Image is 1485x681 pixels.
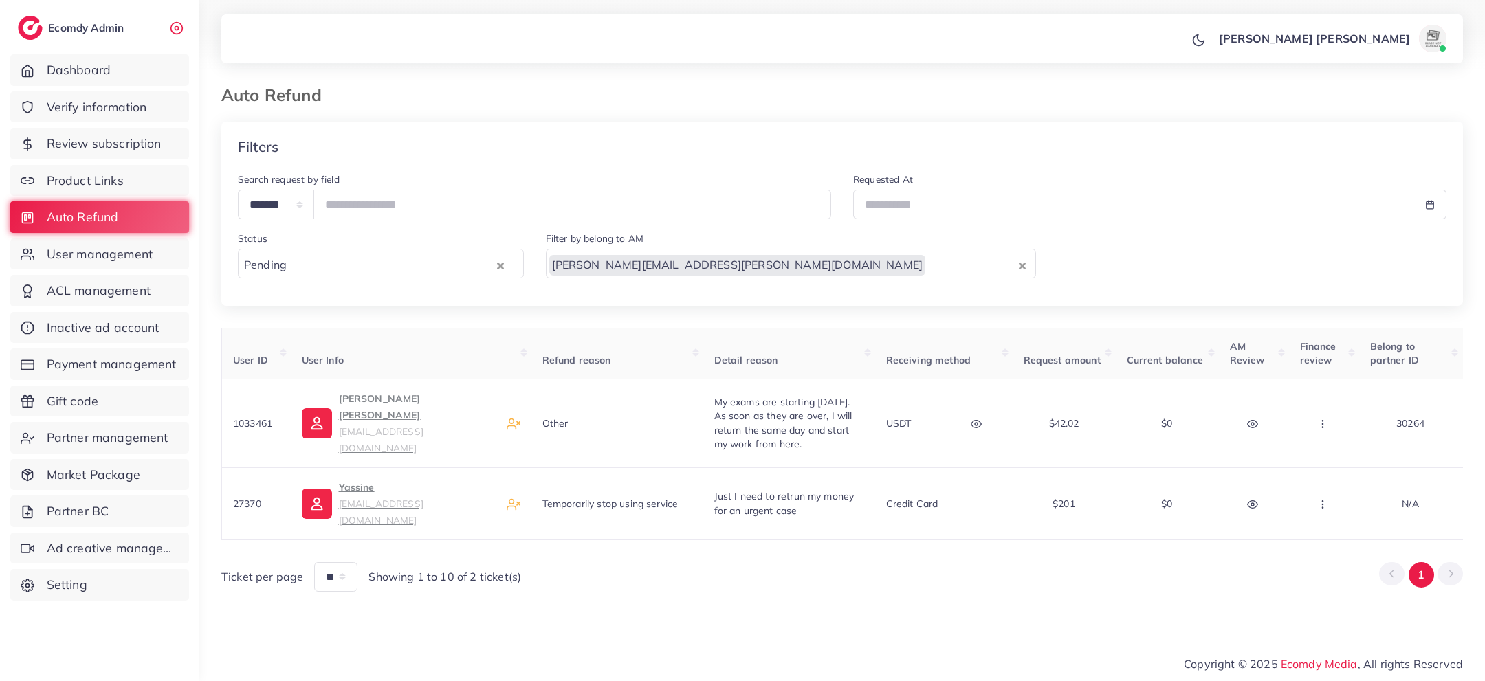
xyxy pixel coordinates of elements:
span: ACL management [47,282,151,300]
a: Product Links [10,165,189,197]
span: Temporarily stop using service [542,498,679,510]
a: Setting [10,569,189,601]
a: [PERSON_NAME] [PERSON_NAME]avatar [1211,25,1452,52]
span: Product Links [47,172,124,190]
span: Market Package [47,466,140,484]
a: Review subscription [10,128,189,159]
span: 27370 [233,498,261,510]
img: avatar [1419,25,1446,52]
span: Dashboard [47,61,111,79]
span: Verify information [47,98,147,116]
a: Partner BC [10,495,189,527]
a: Verify information [10,91,189,123]
p: Yassine [339,479,496,528]
span: Inactive ad account [47,319,159,337]
span: 1033461 [233,417,272,429]
a: Partner management [10,422,189,454]
div: Search for option [238,249,524,278]
span: User management [47,245,153,263]
span: User Info [302,354,344,366]
a: Dashboard [10,54,189,86]
p: [PERSON_NAME] [PERSON_NAME] [339,390,496,456]
small: [EMAIL_ADDRESS][DOMAIN_NAME] [339,498,423,526]
span: User ID [233,354,268,366]
a: Auto Refund [10,201,189,233]
a: User management [10,238,189,270]
input: Search for option [291,254,493,276]
a: logoEcomdy Admin [18,16,127,40]
a: Ad creative management [10,533,189,564]
span: Partner BC [47,502,109,520]
span: Setting [47,576,87,594]
input: Search for option [927,254,1015,276]
a: Inactive ad account [10,312,189,344]
h2: Ecomdy Admin [48,21,127,34]
small: [EMAIL_ADDRESS][DOMAIN_NAME] [339,425,423,454]
a: Market Package [10,459,189,491]
span: Refund reason [542,354,611,366]
img: ic-user-info.36bf1079.svg [302,408,332,438]
span: Gift code [47,392,98,410]
span: Payment management [47,355,177,373]
a: [PERSON_NAME] [PERSON_NAME][EMAIL_ADDRESS][DOMAIN_NAME] [302,390,496,456]
a: ACL management [10,275,189,306]
img: logo [18,16,43,40]
p: [PERSON_NAME] [PERSON_NAME] [1219,30,1410,47]
span: Other [542,417,569,429]
span: Review subscription [47,135,162,153]
button: Go to page 1 [1409,562,1434,588]
span: Partner management [47,429,168,447]
a: Payment management [10,348,189,380]
span: Auto Refund [47,208,119,226]
a: Gift code [10,386,189,417]
ul: Pagination [1379,562,1463,588]
a: Yassine[EMAIL_ADDRESS][DOMAIN_NAME] [302,479,496,528]
img: ic-user-info.36bf1079.svg [302,489,332,519]
span: Ad creative management [47,539,179,557]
